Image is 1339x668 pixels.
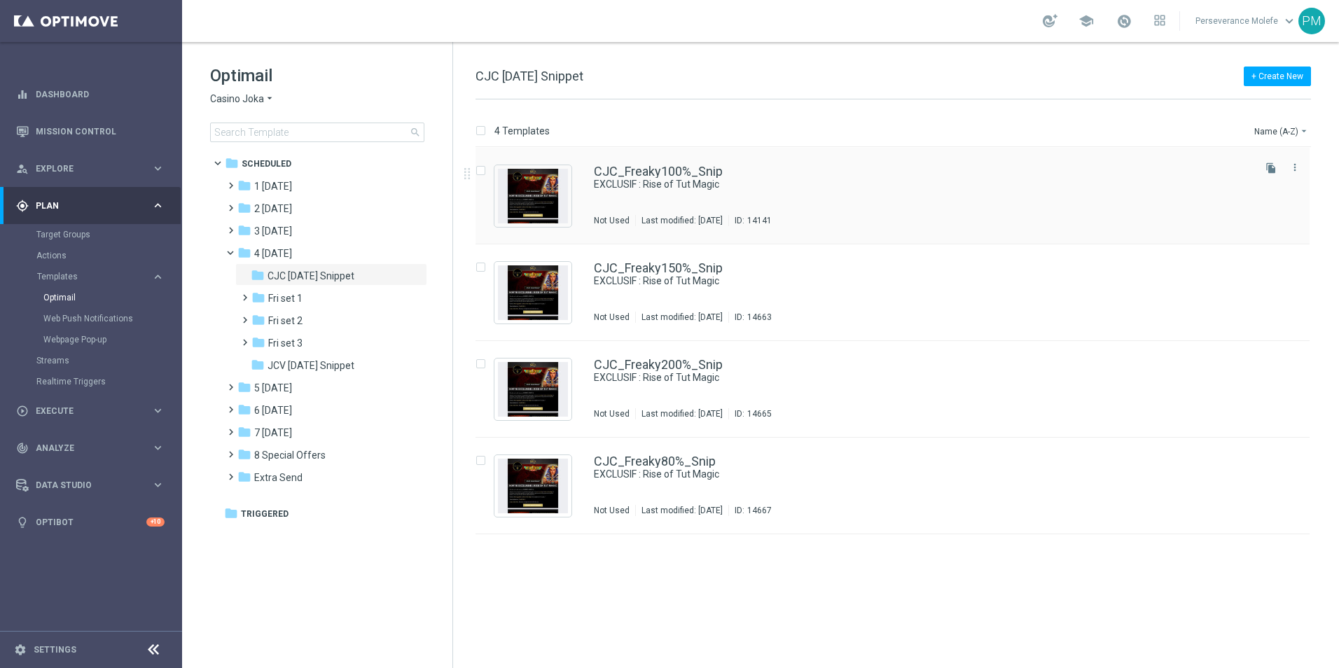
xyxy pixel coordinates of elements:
[36,229,146,240] a: Target Groups
[1298,125,1310,137] i: arrow_drop_down
[15,405,165,417] button: play_circle_outline Execute keyboard_arrow_right
[43,313,146,324] a: Web Push Notifications
[237,223,251,237] i: folder
[594,274,1219,288] a: EXCLUSIF : Rise of Tut Magic
[237,201,251,215] i: folder
[15,163,165,174] button: person_search Explore keyboard_arrow_right
[16,88,29,101] i: equalizer
[36,407,151,415] span: Execute
[15,517,165,528] div: lightbulb Optibot +10
[594,468,1251,481] div: EXCLUSIF : Rise of Tut Magic
[594,165,723,178] a: CJC_Freaky100%_Snip
[264,92,275,106] i: arrow_drop_down
[254,449,326,461] span: 8 Special Offers
[16,405,29,417] i: play_circle_outline
[210,92,264,106] span: Casino Joka
[1194,11,1298,32] a: Perseverance Molefekeyboard_arrow_down
[237,470,251,484] i: folder
[251,291,265,305] i: folder
[1289,162,1300,173] i: more_vert
[268,337,303,349] span: Fri set 3
[36,245,181,266] div: Actions
[16,200,151,212] div: Plan
[254,471,303,484] span: Extra Send
[15,480,165,491] div: Data Studio keyboard_arrow_right
[237,246,251,260] i: folder
[1262,159,1280,177] button: file_copy
[1265,162,1277,174] i: file_copy
[462,148,1336,244] div: Press SPACE to select this row.
[15,89,165,100] button: equalizer Dashboard
[36,371,181,392] div: Realtime Triggers
[43,287,181,308] div: Optimail
[636,312,728,323] div: Last modified: [DATE]
[16,405,151,417] div: Execute
[728,312,772,323] div: ID:
[237,179,251,193] i: folder
[43,308,181,329] div: Web Push Notifications
[268,292,303,305] span: Fri set 1
[410,127,421,138] span: search
[498,265,568,320] img: 14663.jpeg
[36,350,181,371] div: Streams
[36,503,146,541] a: Optibot
[36,202,151,210] span: Plan
[36,250,146,261] a: Actions
[498,362,568,417] img: 14665.jpeg
[268,314,303,327] span: Fri set 2
[251,358,265,372] i: folder
[34,646,76,654] a: Settings
[36,224,181,245] div: Target Groups
[462,438,1336,534] div: Press SPACE to select this row.
[747,505,772,516] div: 14667
[36,113,165,150] a: Mission Control
[498,169,568,223] img: 14141.jpeg
[636,505,728,516] div: Last modified: [DATE]
[594,371,1219,384] a: EXCLUSIF : Rise of Tut Magic
[36,376,146,387] a: Realtime Triggers
[268,270,354,282] span: CJC Friday Snippet
[268,359,354,372] span: JCV Friday Snippet
[1078,13,1094,29] span: school
[36,444,151,452] span: Analyze
[254,225,292,237] span: 3 Thursday
[728,505,772,516] div: ID:
[476,69,583,83] span: CJC [DATE] Snippet
[594,178,1251,191] div: EXCLUSIF : Rise of Tut Magic
[251,268,265,282] i: folder
[36,76,165,113] a: Dashboard
[594,371,1251,384] div: EXCLUSIF : Rise of Tut Magic
[210,123,424,142] input: Search Template
[210,92,275,106] button: Casino Joka arrow_drop_down
[1288,159,1302,176] button: more_vert
[210,64,424,87] h1: Optimail
[16,479,151,492] div: Data Studio
[498,459,568,513] img: 14667.jpeg
[16,113,165,150] div: Mission Control
[462,244,1336,341] div: Press SPACE to select this row.
[594,408,630,419] div: Not Used
[225,156,239,170] i: folder
[15,443,165,454] button: track_changes Analyze keyboard_arrow_right
[237,425,251,439] i: folder
[151,270,165,284] i: keyboard_arrow_right
[36,266,181,350] div: Templates
[36,165,151,173] span: Explore
[254,247,292,260] span: 4 Friday
[37,272,151,281] div: Templates
[16,503,165,541] div: Optibot
[251,335,265,349] i: folder
[594,455,716,468] a: CJC_Freaky80%_Snip
[16,516,29,529] i: lightbulb
[636,408,728,419] div: Last modified: [DATE]
[594,274,1251,288] div: EXCLUSIF : Rise of Tut Magic
[494,125,550,137] p: 4 Templates
[1253,123,1311,139] button: Name (A-Z)arrow_drop_down
[1244,67,1311,86] button: + Create New
[14,643,27,656] i: settings
[254,382,292,394] span: 5 Saturday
